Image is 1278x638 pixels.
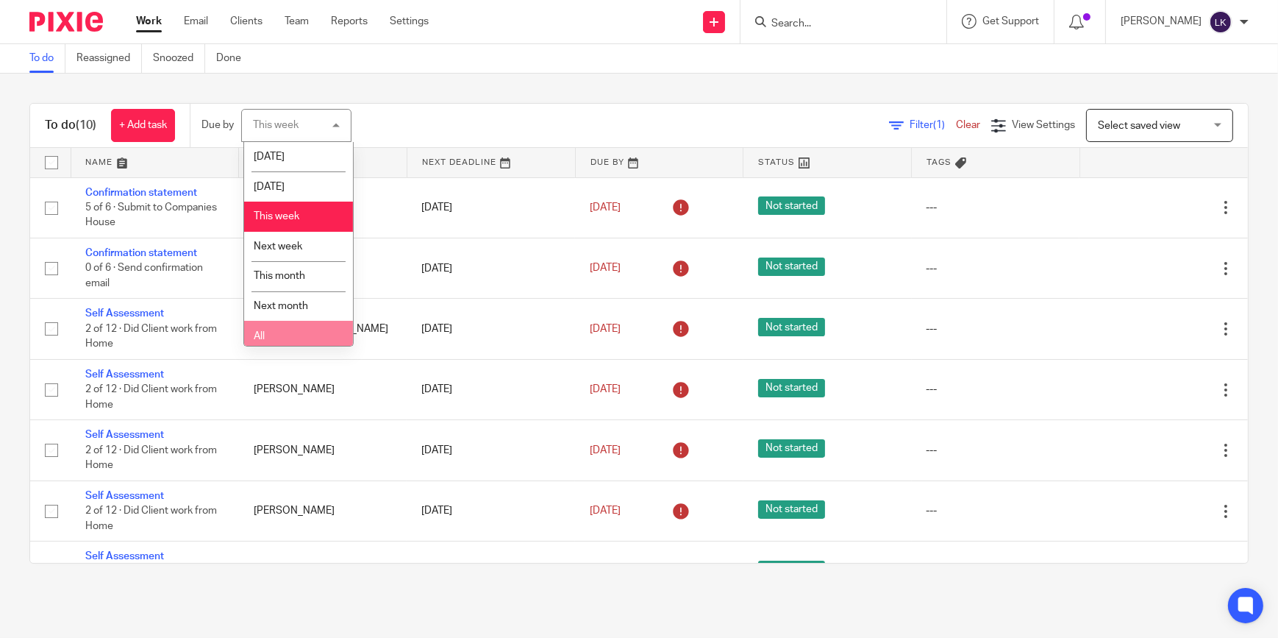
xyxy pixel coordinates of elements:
span: View Settings [1012,120,1075,130]
td: [DATE] [407,177,575,238]
span: Select saved view [1098,121,1180,131]
a: Email [184,14,208,29]
span: 2 of 12 · Did Client work from Home [85,445,217,471]
p: Due by [201,118,234,132]
span: 2 of 12 · Did Client work from Home [85,506,217,531]
a: Team [285,14,309,29]
a: Self Assessment [85,369,164,380]
span: Not started [758,500,825,519]
span: 5 of 6 · Submit to Companies House [85,202,217,228]
a: Self Assessment [85,551,164,561]
td: Eyes Open 11 Ltd [239,238,407,298]
span: [DATE] [254,182,285,192]
span: [DATE] [590,384,621,394]
td: [DATE] [407,481,575,541]
a: Clients [230,14,263,29]
td: [DATE] [407,238,575,298]
span: 0 of 6 · Send confirmation email [85,263,203,289]
div: --- [927,503,1065,518]
div: --- [927,322,1065,336]
span: 2 of 12 · Did Client work from Home [85,384,217,410]
span: [DATE] [254,152,285,162]
div: --- [927,261,1065,276]
span: [DATE] [590,506,621,516]
a: Reports [331,14,368,29]
td: [DATE] [407,299,575,359]
a: Self Assessment [85,308,164,319]
a: Confirmation statement [85,188,197,198]
a: Clear [956,120,980,130]
span: (10) [76,119,96,131]
td: [DATE] [407,542,575,602]
a: Reassigned [76,44,142,73]
td: [PERSON_NAME] [239,481,407,541]
img: Pixie [29,12,103,32]
a: + Add task [111,109,175,142]
td: [PERSON_NAME] [239,359,407,419]
div: This week [253,120,299,130]
h1: To do [45,118,96,133]
span: Not started [758,379,825,397]
span: (1) [933,120,945,130]
a: Self Assessment [85,430,164,440]
span: This week [254,211,299,221]
span: This month [254,271,305,281]
a: Self Assessment [85,491,164,501]
span: Not started [758,439,825,458]
span: Next week [254,241,302,252]
td: [DATE] [407,359,575,419]
div: --- [927,200,1065,215]
span: All [254,331,265,341]
a: Confirmation statement [85,248,197,258]
a: Done [216,44,252,73]
div: --- [927,443,1065,458]
span: Not started [758,196,825,215]
td: [US_STATE][PERSON_NAME] [239,299,407,359]
span: [DATE] [590,445,621,456]
span: Filter [910,120,956,130]
div: --- [927,382,1065,397]
input: Search [770,18,902,31]
td: [PERSON_NAME] [239,542,407,602]
p: [PERSON_NAME] [1121,14,1202,29]
span: Not started [758,258,825,276]
span: Not started [758,561,825,579]
span: Get Support [982,16,1039,26]
a: Settings [390,14,429,29]
span: Next month [254,301,308,311]
td: Kacey Relocation Ltd [239,177,407,238]
span: [DATE] [590,324,621,334]
a: Work [136,14,162,29]
td: [DATE] [407,420,575,481]
img: svg%3E [1209,10,1232,34]
span: [DATE] [590,202,621,213]
span: Not started [758,318,825,336]
td: [PERSON_NAME] [239,420,407,481]
a: To do [29,44,65,73]
span: [DATE] [590,263,621,274]
a: Snoozed [153,44,205,73]
span: Tags [927,158,952,166]
span: 2 of 12 · Did Client work from Home [85,324,217,350]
